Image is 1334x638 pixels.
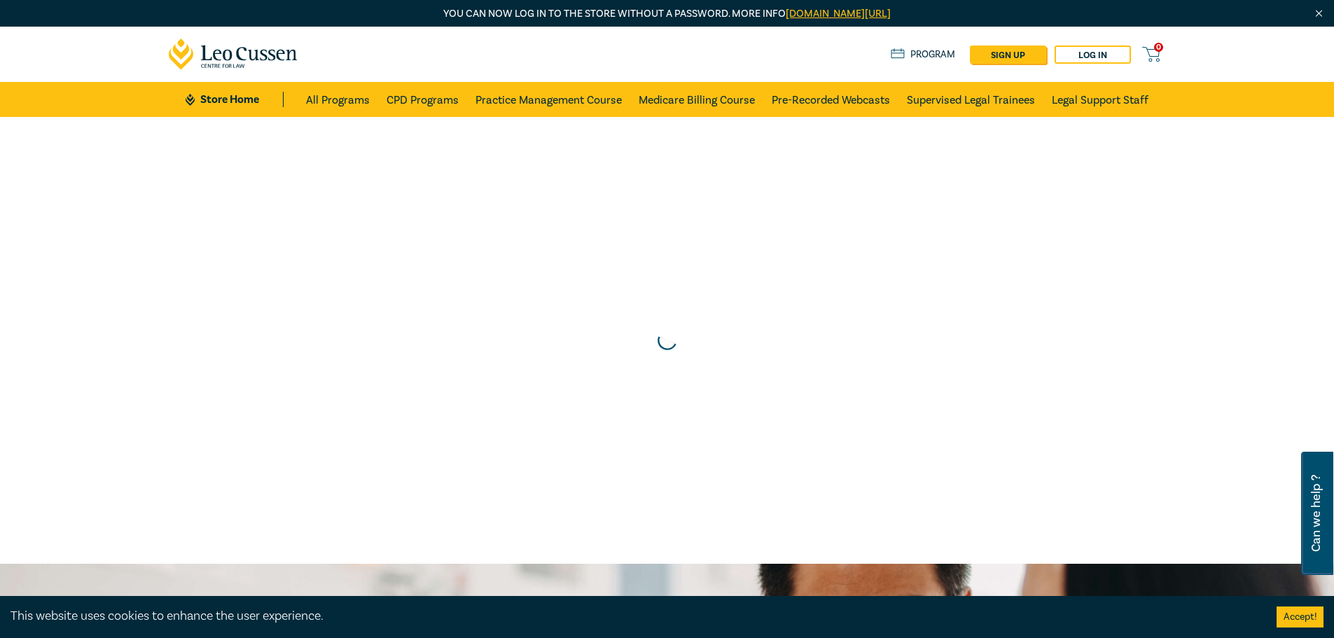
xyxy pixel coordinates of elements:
[1055,46,1131,64] a: Log in
[1154,43,1163,52] span: 0
[772,82,890,117] a: Pre-Recorded Webcasts
[186,92,283,107] a: Store Home
[907,82,1035,117] a: Supervised Legal Trainees
[1309,460,1323,567] span: Can we help ?
[1313,8,1325,20] img: Close
[306,82,370,117] a: All Programs
[387,82,459,117] a: CPD Programs
[1052,82,1148,117] a: Legal Support Staff
[970,46,1046,64] a: sign up
[891,47,956,62] a: Program
[786,7,891,20] a: [DOMAIN_NAME][URL]
[169,6,1166,22] p: You can now log in to the store without a password. More info
[11,607,1256,625] div: This website uses cookies to enhance the user experience.
[475,82,622,117] a: Practice Management Course
[639,82,755,117] a: Medicare Billing Course
[1277,606,1323,627] button: Accept cookies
